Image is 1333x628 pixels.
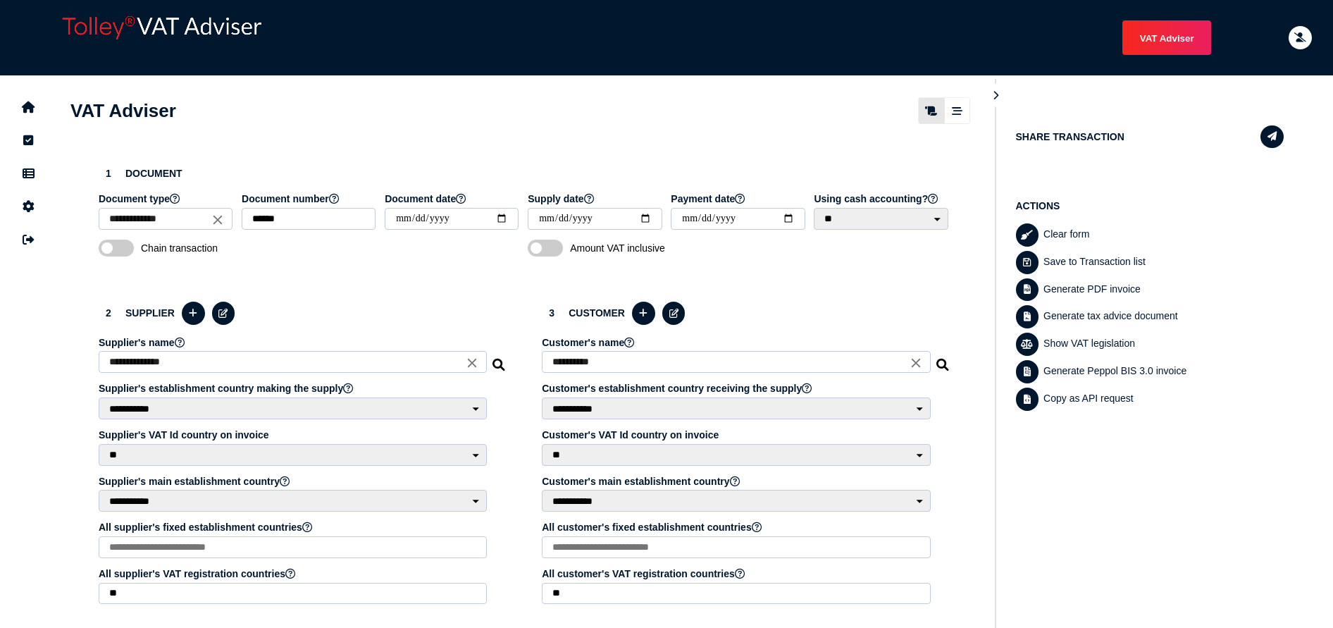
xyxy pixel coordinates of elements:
[99,164,950,183] h3: Document
[99,429,489,441] label: Supplier's VAT Id country on invoice
[1040,358,1284,386] div: Generate Peppol BIS 3.0 invoice
[212,302,235,325] button: Edit selected supplier in the database
[13,192,43,221] button: Manage settings
[984,84,1008,107] button: Hide
[542,383,932,394] label: Customer's establishment country receiving the supply
[13,159,43,188] button: Data manager
[1040,303,1284,331] div: Generate tax advice document
[632,302,655,325] button: Add a new customer to the database
[99,300,507,327] h3: Supplier
[385,193,521,204] label: Document date
[936,355,950,366] i: Search for a dummy customer
[542,522,932,533] label: All customer's fixed establishment countries
[1016,131,1124,142] h1: Share transaction
[1016,388,1039,411] button: Copy data as API request body to clipboard
[542,337,932,348] label: Customer's name
[1294,33,1306,42] i: Email needs to be verified
[99,303,118,323] div: 2
[542,429,932,441] label: Customer's VAT Id country on invoice
[492,355,507,366] i: Search for a dummy seller
[1040,221,1284,249] div: Clear form
[1040,386,1284,413] div: Copy as API request
[23,173,35,174] i: Data manager
[70,100,176,122] h1: VAT Adviser
[671,193,807,204] label: Payment date
[307,20,1211,55] menu: navigate products
[570,242,718,254] span: Amount VAT inclusive
[99,193,235,204] label: Document type
[13,125,43,155] button: Tasks
[464,355,480,371] i: Close
[1040,276,1284,304] div: Generate PDF invoice
[1016,305,1039,328] button: Generate tax advice document
[1040,331,1284,358] div: Show VAT legislation
[13,225,43,254] button: Sign out
[99,476,489,487] label: Supplier's main establishment country
[542,568,932,579] label: All customer's VAT registration countries
[56,11,300,65] div: app logo
[1260,125,1284,149] button: Share transaction
[542,476,932,487] label: Customer's main establishment country
[1040,249,1284,276] div: Save to Transaction list
[1016,251,1039,274] button: Save transaction
[1016,278,1039,302] button: Generate pdf
[99,337,489,348] label: Supplier's name
[919,98,944,123] mat-button-toggle: Classic scrolling page view
[13,92,43,122] button: Home
[242,193,378,204] label: Document number
[542,303,562,323] div: 3
[1016,333,1039,356] button: Show VAT legislation
[1122,20,1211,55] button: Shows a dropdown of VAT Advisor options
[99,568,489,579] label: All supplier's VAT registration countries
[908,355,924,371] i: Close
[814,193,950,204] label: Using cash accounting?
[944,98,969,123] mat-button-toggle: Stepper view
[528,193,664,204] label: Supply date
[182,302,205,325] button: Add a new supplier to the database
[662,302,686,325] button: Edit selected customer in the database
[99,383,489,394] label: Supplier's establishment country making the supply
[1016,200,1284,211] h1: Actions
[141,242,289,254] span: Chain transaction
[1016,223,1039,247] button: Clear form data from invoice panel
[99,522,489,533] label: All supplier's fixed establishment countries
[99,193,235,240] app-field: Select a document type
[99,164,118,183] div: 1
[542,300,950,327] h3: Customer
[210,211,225,227] i: Close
